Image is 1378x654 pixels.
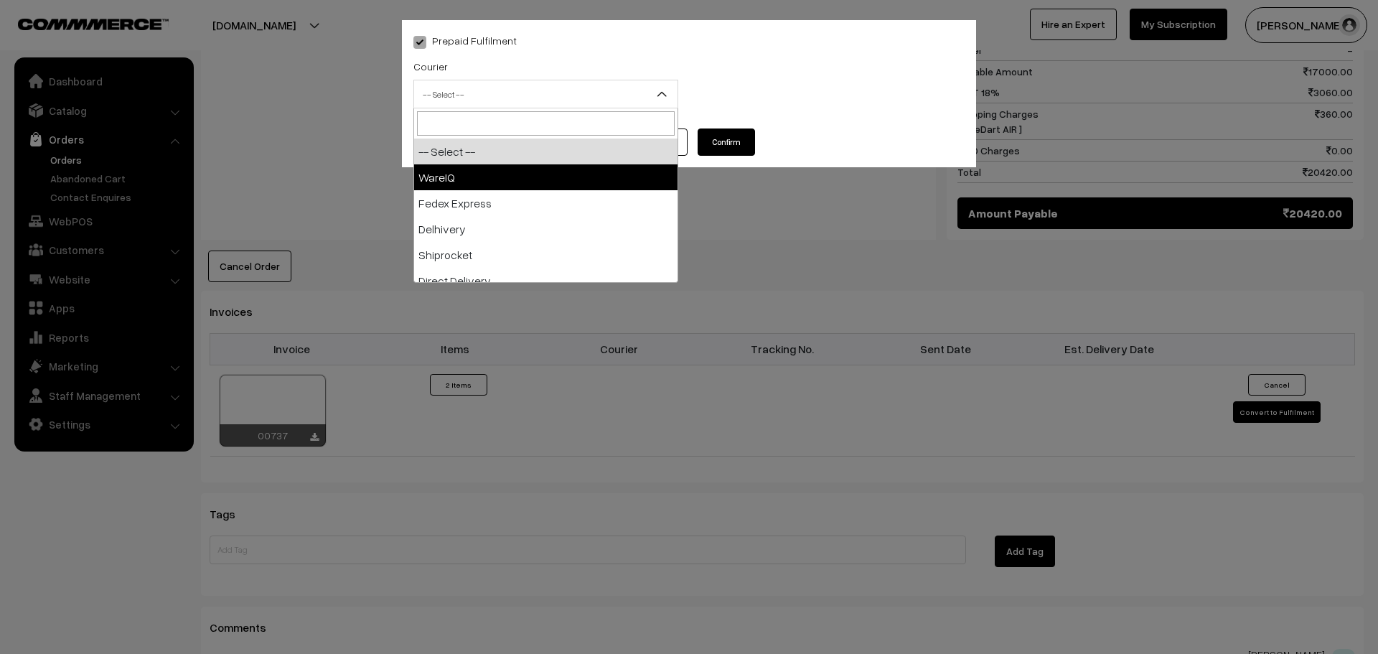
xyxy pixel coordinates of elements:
label: Prepaid Fulfilment [413,33,517,48]
li: Fedex Express [414,190,678,216]
span: -- Select -- [413,80,678,108]
li: -- Select -- [414,139,678,164]
button: Confirm [698,129,755,156]
span: -- Select -- [414,82,678,107]
label: Courier [413,59,448,74]
li: WareIQ [414,164,678,190]
li: Delhivery [414,216,678,242]
li: Shiprocket [414,242,678,268]
li: Direct Delivery [414,268,678,294]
